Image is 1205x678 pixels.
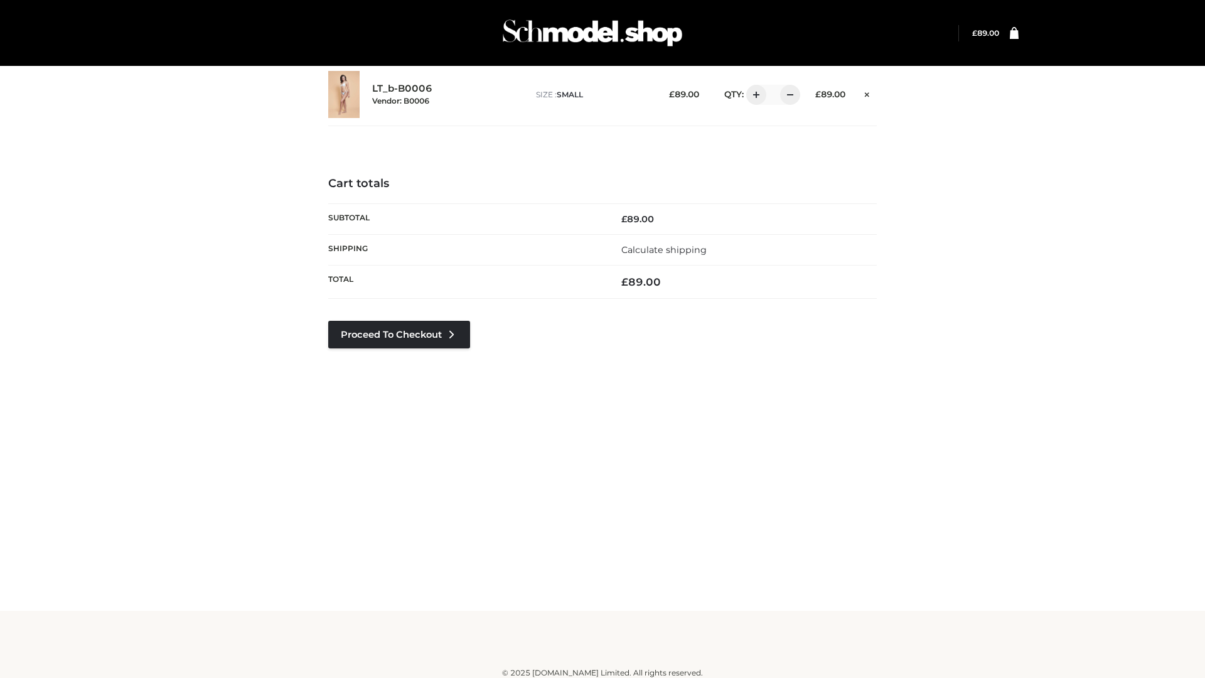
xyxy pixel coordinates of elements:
a: Calculate shipping [621,244,707,256]
a: Remove this item [858,85,877,101]
span: £ [815,89,821,99]
th: Subtotal [328,203,602,234]
span: SMALL [557,90,583,99]
div: QTY: [712,85,796,105]
small: Vendor: B0006 [372,96,429,105]
span: £ [621,276,628,288]
span: £ [972,28,977,38]
span: £ [669,89,675,99]
h4: Cart totals [328,177,877,191]
a: LT_b-B0006 [372,83,432,95]
img: Schmodel Admin 964 [498,8,687,58]
bdi: 89.00 [972,28,999,38]
th: Total [328,266,602,299]
th: Shipping [328,234,602,265]
p: size : [536,89,650,100]
bdi: 89.00 [669,89,699,99]
span: £ [621,213,627,225]
a: Proceed to Checkout [328,321,470,348]
img: LT_b-B0006 - SMALL [328,71,360,118]
bdi: 89.00 [815,89,845,99]
bdi: 89.00 [621,213,654,225]
bdi: 89.00 [621,276,661,288]
a: £89.00 [972,28,999,38]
